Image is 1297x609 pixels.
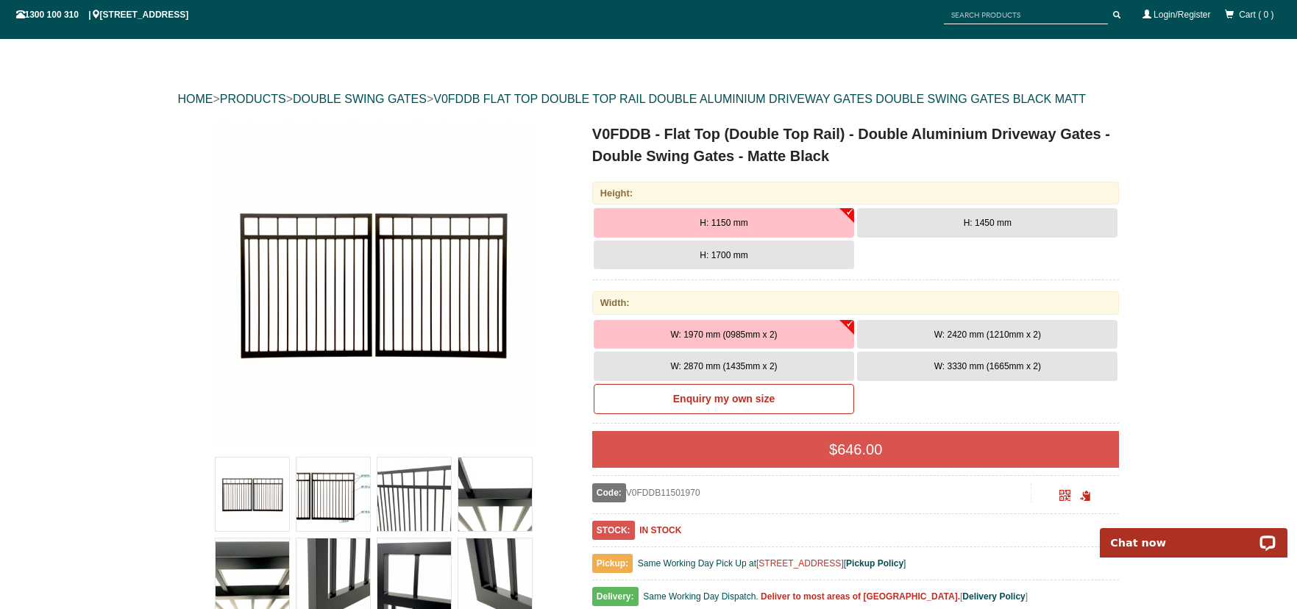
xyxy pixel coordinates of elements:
[643,591,758,602] span: Same Working Day Dispatch.
[592,483,1031,502] div: V0FDDB11501970
[433,93,1086,105] a: V0FDDB FLAT TOP DOUBLE TOP RAIL DOUBLE ALUMINIUM DRIVEWAY GATES DOUBLE SWING GATES BLACK MATT
[216,457,289,531] img: V0FDDB - Flat Top (Double Top Rail) - Double Aluminium Driveway Gates - Double Swing Gates - Matt...
[1090,511,1297,558] iframe: LiveChat chat widget
[846,558,903,569] a: Pickup Policy
[944,6,1108,24] input: SEARCH PRODUCTS
[594,320,854,349] button: W: 1970 mm (0985mm x 2)
[592,587,639,606] span: Delivery:
[592,123,1120,167] h1: V0FDDB - Flat Top (Double Top Rail) - Double Aluminium Driveway Gates - Double Swing Gates - Matt...
[296,457,370,531] img: V0FDDB - Flat Top (Double Top Rail) - Double Aluminium Driveway Gates - Double Swing Gates - Matt...
[700,250,747,260] span: H: 1700 mm
[934,361,1041,371] span: W: 3330 mm (1665mm x 2)
[592,521,635,540] span: STOCK:
[594,384,854,415] a: Enquiry my own size
[934,330,1041,340] span: W: 2420 mm (1210mm x 2)
[16,10,189,20] span: 1300 100 310 | [STREET_ADDRESS]
[700,218,747,228] span: H: 1150 mm
[857,208,1117,238] button: H: 1450 mm
[178,93,213,105] a: HOME
[1154,10,1210,20] a: Login/Register
[756,558,844,569] a: [STREET_ADDRESS]
[670,330,777,340] span: W: 1970 mm (0985mm x 2)
[212,123,536,446] img: V0FDDB - Flat Top (Double Top Rail) - Double Aluminium Driveway Gates - Double Swing Gates - Matt...
[377,457,451,531] img: V0FDDB - Flat Top (Double Top Rail) - Double Aluminium Driveway Gates - Double Swing Gates - Matt...
[638,558,906,569] span: Same Working Day Pick Up at [ ]
[639,525,681,535] b: IN STOCK
[178,76,1120,123] div: > > >
[857,352,1117,381] button: W: 3330 mm (1665mm x 2)
[837,441,882,457] span: 646.00
[458,457,532,531] img: V0FDDB - Flat Top (Double Top Rail) - Double Aluminium Driveway Gates - Double Swing Gates - Matt...
[594,241,854,270] button: H: 1700 mm
[594,352,854,381] button: W: 2870 mm (1435mm x 2)
[180,123,569,446] a: V0FDDB - Flat Top (Double Top Rail) - Double Aluminium Driveway Gates - Double Swing Gates - Matt...
[673,393,775,405] b: Enquiry my own size
[964,218,1012,228] span: H: 1450 mm
[670,361,777,371] span: W: 2870 mm (1435mm x 2)
[592,554,633,573] span: Pickup:
[592,483,626,502] span: Code:
[962,591,1025,602] a: Delivery Policy
[1059,492,1070,502] a: Click to enlarge and scan to share.
[1080,491,1091,502] span: Click to copy the URL
[293,93,427,105] a: DOUBLE SWING GATES
[220,93,286,105] a: PRODUCTS
[592,182,1120,204] div: Height:
[761,591,960,602] b: Deliver to most areas of [GEOGRAPHIC_DATA].
[857,320,1117,349] button: W: 2420 mm (1210mm x 2)
[594,208,854,238] button: H: 1150 mm
[592,431,1120,468] div: $
[592,291,1120,314] div: Width:
[1239,10,1273,20] span: Cart ( 0 )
